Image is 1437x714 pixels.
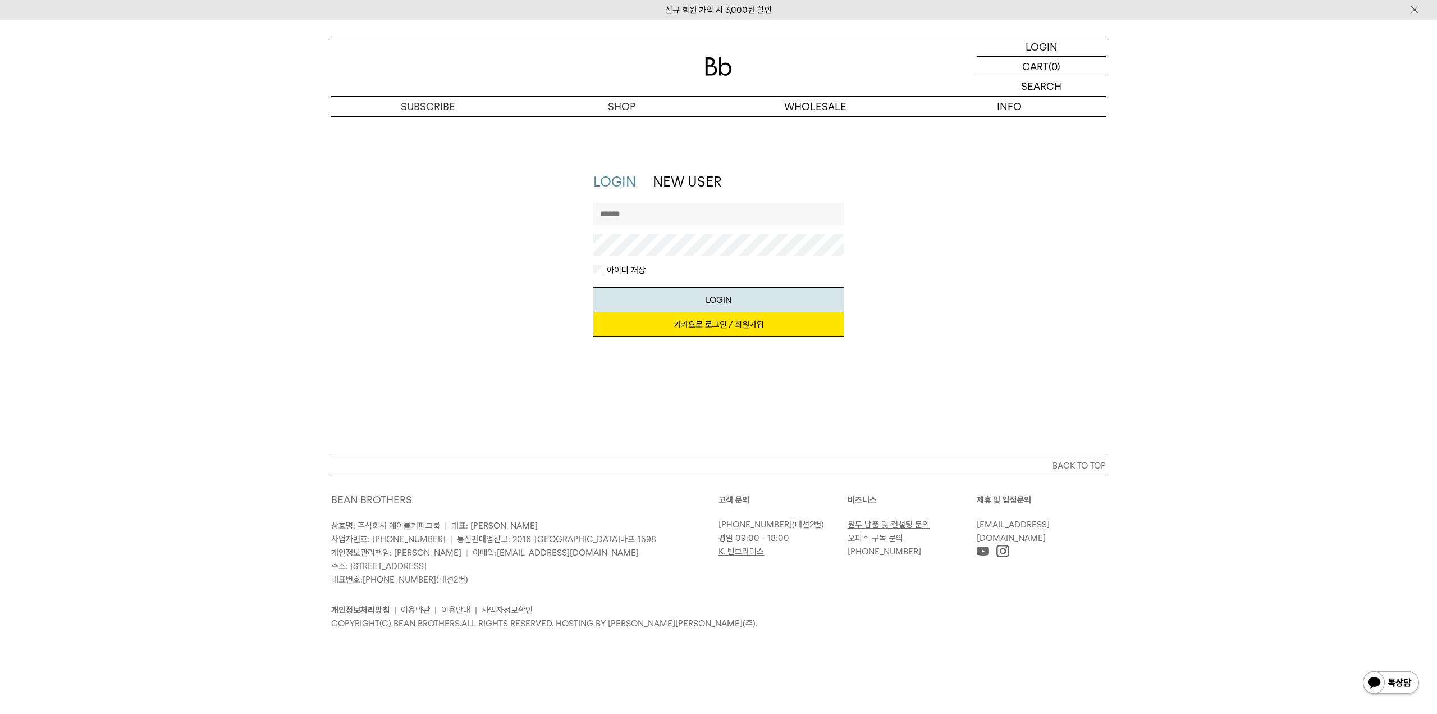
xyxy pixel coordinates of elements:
[848,520,930,530] a: 원두 납품 및 컨설팅 문의
[441,605,470,615] a: 이용안내
[331,561,427,571] span: 주소: [STREET_ADDRESS]
[605,265,646,276] label: 아이디 저장
[977,37,1106,57] a: LOGIN
[525,97,718,116] a: SHOP
[401,605,430,615] a: 이용약관
[482,605,533,615] a: 사업자정보확인
[1026,37,1058,56] p: LOGIN
[331,575,468,585] span: 대표번호: (내선2번)
[718,520,792,530] a: [PHONE_NUMBER]
[718,518,842,531] p: (내선2번)
[475,603,477,617] li: |
[1022,57,1049,76] p: CART
[451,521,538,531] span: 대표: [PERSON_NAME]
[848,533,903,543] a: 오피스 구독 문의
[593,312,844,337] a: 카카오로 로그인 / 회원가입
[593,174,636,190] a: LOGIN
[718,531,842,545] p: 평일 09:00 - 18:00
[718,547,764,557] a: K. 빈브라더스
[1362,670,1420,697] img: 카카오톡 채널 1:1 채팅 버튼
[331,456,1106,476] button: BACK TO TOP
[977,493,1106,507] p: 제휴 및 입점문의
[434,603,437,617] li: |
[848,547,921,557] a: [PHONE_NUMBER]
[718,493,848,507] p: 고객 문의
[331,494,412,506] a: BEAN BROTHERS
[445,521,447,531] span: |
[473,548,639,558] span: 이메일:
[331,534,446,544] span: 사업자번호: [PHONE_NUMBER]
[394,603,396,617] li: |
[653,174,721,190] a: NEW USER
[848,493,977,507] p: 비즈니스
[450,534,452,544] span: |
[593,287,844,312] button: LOGIN
[665,5,772,15] a: 신규 회원 가입 시 3,000원 할인
[457,534,656,544] span: 통신판매업신고: 2016-[GEOGRAPHIC_DATA]마포-1598
[718,97,912,116] p: WHOLESALE
[977,57,1106,76] a: CART (0)
[977,520,1050,543] a: [EMAIL_ADDRESS][DOMAIN_NAME]
[705,57,732,76] img: 로고
[497,548,639,558] a: [EMAIL_ADDRESS][DOMAIN_NAME]
[912,97,1106,116] p: INFO
[331,521,440,531] span: 상호명: 주식회사 에이블커피그룹
[363,575,436,585] a: [PHONE_NUMBER]
[331,97,525,116] a: SUBSCRIBE
[1049,57,1060,76] p: (0)
[331,617,1106,630] p: COPYRIGHT(C) BEAN BROTHERS. ALL RIGHTS RESERVED. HOSTING BY [PERSON_NAME][PERSON_NAME](주).
[331,605,390,615] a: 개인정보처리방침
[331,548,461,558] span: 개인정보관리책임: [PERSON_NAME]
[1021,76,1061,96] p: SEARCH
[466,548,468,558] span: |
